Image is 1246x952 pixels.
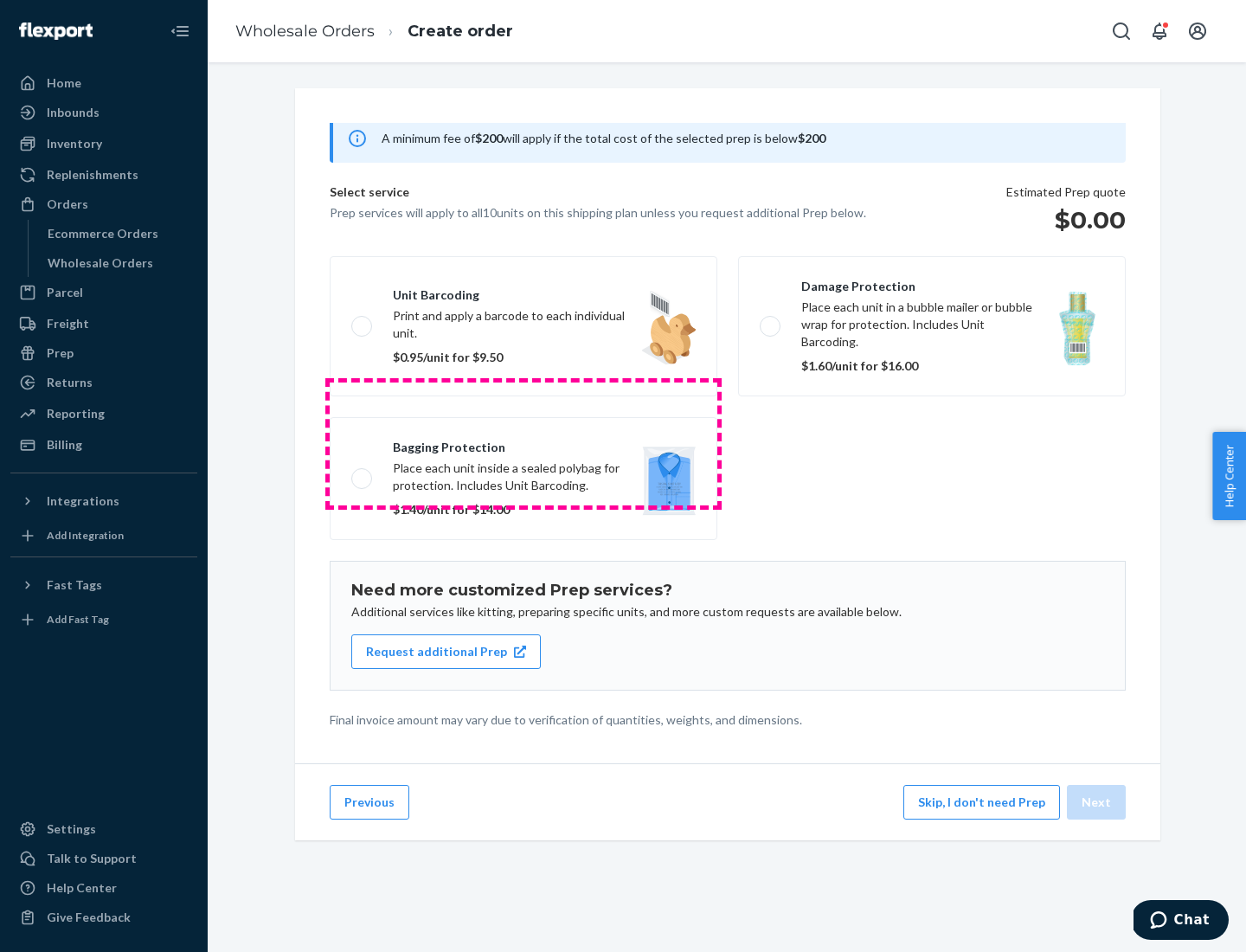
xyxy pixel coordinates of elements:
[47,405,105,422] div: Reporting
[47,166,138,183] div: Replenishments
[1180,14,1215,48] button: Open account menu
[382,131,825,145] span: A minimum fee of will apply if the total cost of the selected prep is below
[47,909,131,926] div: Give Feedback
[1006,204,1126,235] h1: $0.00
[10,310,197,338] a: Freight
[10,369,197,396] a: Returns
[222,6,527,57] ol: breadcrumbs
[10,845,197,872] button: Talk to Support
[19,23,93,40] img: Flexport logo
[330,183,866,204] p: Select service
[47,374,93,391] div: Returns
[1104,14,1139,48] button: Open Search Box
[163,14,197,48] button: Close Navigation
[47,135,102,152] div: Inventory
[47,315,89,332] div: Freight
[47,492,119,510] div: Integrations
[10,190,197,218] a: Orders
[10,904,197,931] button: Give Feedback
[798,131,825,145] b: $200
[39,249,198,277] a: Wholesale Orders
[48,225,158,242] div: Ecommerce Orders
[903,785,1060,820] button: Skip, I don't need Prep
[10,161,197,189] a: Replenishments
[10,130,197,158] a: Inventory
[47,820,96,838] div: Settings
[47,74,81,92] div: Home
[1142,14,1177,48] button: Open notifications
[48,254,153,272] div: Wholesale Orders
[10,339,197,367] a: Prep
[1134,900,1229,943] iframe: Opens a widget where you can chat to one of our agents
[10,571,197,599] button: Fast Tags
[330,711,1126,729] p: Final invoice amount may vary due to verification of quantities, weights, and dimensions.
[47,850,137,867] div: Talk to Support
[47,528,124,543] div: Add Integration
[47,576,102,594] div: Fast Tags
[47,879,117,897] div: Help Center
[10,400,197,428] a: Reporting
[10,431,197,459] a: Billing
[10,522,197,550] a: Add Integration
[10,815,197,843] a: Settings
[1212,432,1246,520] button: Help Center
[351,603,1104,621] p: Additional services like kitting, preparing specific units, and more custom requests are availabl...
[10,279,197,306] a: Parcel
[1067,785,1126,820] button: Next
[408,22,513,41] a: Create order
[235,22,375,41] a: Wholesale Orders
[10,69,197,97] a: Home
[47,196,88,213] div: Orders
[1006,183,1126,201] p: Estimated Prep quote
[10,874,197,902] a: Help Center
[47,612,109,627] div: Add Fast Tag
[47,284,83,301] div: Parcel
[10,606,197,634] a: Add Fast Tag
[330,204,866,222] p: Prep services will apply to all 10 units on this shipping plan unless you request additional Prep...
[330,785,409,820] button: Previous
[351,634,541,669] button: Request additional Prep
[47,104,100,121] div: Inbounds
[10,487,197,515] button: Integrations
[47,436,82,453] div: Billing
[351,582,1104,600] h1: Need more customized Prep services?
[39,220,198,248] a: Ecommerce Orders
[47,344,74,362] div: Prep
[475,131,503,145] b: $200
[10,99,197,126] a: Inbounds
